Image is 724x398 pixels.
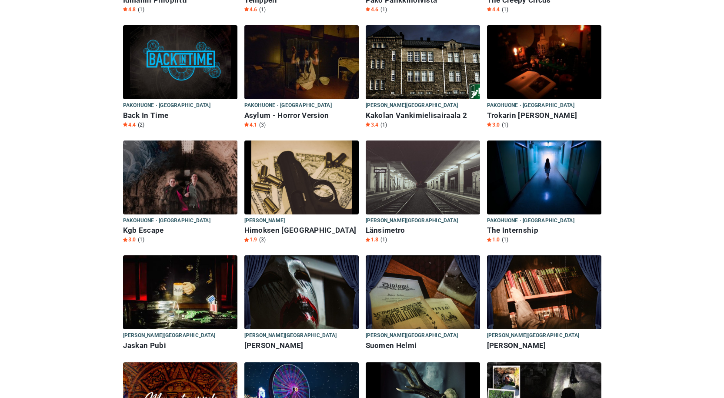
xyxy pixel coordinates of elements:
[123,237,127,242] img: Star
[366,111,480,120] h6: Kakolan Vankimielisairaala 2
[244,237,249,242] img: Star
[487,101,574,110] span: Pakohuone · [GEOGRAPHIC_DATA]
[123,331,216,341] span: [PERSON_NAME][GEOGRAPHIC_DATA]
[123,25,237,130] a: Back In Time Pakohuone · [GEOGRAPHIC_DATA] Back In Time Star4.4 (2)
[380,236,387,243] span: (1)
[487,25,601,130] a: Trokarin Kirous Pakohuone · [GEOGRAPHIC_DATA] Trokarin [PERSON_NAME] Star3.0 (1)
[366,25,480,99] img: Kakolan Vankimielisairaala 2
[123,226,237,235] h6: Kgb Escape
[380,121,387,128] span: (1)
[487,341,601,350] h6: [PERSON_NAME]
[366,216,458,226] span: [PERSON_NAME][GEOGRAPHIC_DATA]
[123,216,210,226] span: Pakohuone · [GEOGRAPHIC_DATA]
[487,7,491,11] img: Star
[487,111,601,120] h6: Trokarin [PERSON_NAME]
[244,25,359,130] a: Asylum - Horror Version Pakohuone · [GEOGRAPHIC_DATA] Asylum - Horror Version Star4.1 (3)
[366,7,370,11] img: Star
[123,7,127,11] img: Star
[487,236,500,243] span: 1.0
[244,341,359,350] h6: [PERSON_NAME]
[244,226,359,235] h6: Himoksen [GEOGRAPHIC_DATA]
[123,25,237,99] img: Back In Time
[502,121,508,128] span: (1)
[366,226,480,235] h6: Länsimetro
[244,121,257,128] span: 4.1
[244,255,359,352] a: Sofian Mieli [PERSON_NAME][GEOGRAPHIC_DATA] [PERSON_NAME]
[366,122,370,127] img: Star
[244,236,257,243] span: 1.9
[244,25,359,99] img: Asylum - Horror Version
[366,255,480,329] img: Suomen Helmi
[123,140,237,245] a: Kgb Escape Pakohuone · [GEOGRAPHIC_DATA] Kgb Escape Star3.0 (1)
[123,111,237,120] h6: Back In Time
[366,341,480,350] h6: Suomen Helmi
[366,140,480,214] img: Länsimetro
[366,6,378,13] span: 4.6
[380,6,387,13] span: (1)
[366,236,378,243] span: 1.8
[487,25,601,99] img: Trokarin Kirous
[487,140,601,214] img: The Internship
[138,6,144,13] span: (1)
[487,216,574,226] span: Pakohuone · [GEOGRAPHIC_DATA]
[123,140,237,214] img: Kgb Escape
[366,237,370,242] img: Star
[244,111,359,120] h6: Asylum - Horror Version
[366,121,378,128] span: 3.4
[487,237,491,242] img: Star
[123,101,210,110] span: Pakohuone · [GEOGRAPHIC_DATA]
[123,6,136,13] span: 4.8
[487,121,500,128] span: 3.0
[244,255,359,329] img: Sofian Mieli
[123,121,136,128] span: 4.4
[138,121,144,128] span: (2)
[244,7,249,11] img: Star
[259,6,266,13] span: (1)
[244,331,337,341] span: [PERSON_NAME][GEOGRAPHIC_DATA]
[366,331,458,341] span: [PERSON_NAME][GEOGRAPHIC_DATA]
[244,216,285,226] span: [PERSON_NAME]
[487,226,601,235] h6: The Internship
[487,255,601,329] img: Wihtorin Wintti
[259,121,266,128] span: (3)
[487,255,601,352] a: Wihtorin Wintti [PERSON_NAME][GEOGRAPHIC_DATA] [PERSON_NAME]
[123,341,237,350] h6: Jaskan Pubi
[366,140,480,245] a: Länsimetro [PERSON_NAME][GEOGRAPHIC_DATA] Länsimetro Star1.8 (1)
[244,140,359,214] img: Himoksen Uumenissa
[138,236,144,243] span: (1)
[244,140,359,245] a: Himoksen Uumenissa [PERSON_NAME] Himoksen [GEOGRAPHIC_DATA] Star1.9 (3)
[123,255,237,329] img: Jaskan Pubi
[123,255,237,352] a: Jaskan Pubi [PERSON_NAME][GEOGRAPHIC_DATA] Jaskan Pubi
[487,140,601,245] a: The Internship Pakohuone · [GEOGRAPHIC_DATA] The Internship Star1.0 (1)
[123,236,136,243] span: 3.0
[366,255,480,352] a: Suomen Helmi [PERSON_NAME][GEOGRAPHIC_DATA] Suomen Helmi
[487,122,491,127] img: Star
[502,236,508,243] span: (1)
[366,25,480,130] a: Kakolan Vankimielisairaala 2 [PERSON_NAME][GEOGRAPHIC_DATA] Kakolan Vankimielisairaala 2 Star3.4 (1)
[244,101,332,110] span: Pakohuone · [GEOGRAPHIC_DATA]
[244,6,257,13] span: 4.6
[502,6,508,13] span: (1)
[487,331,580,341] span: [PERSON_NAME][GEOGRAPHIC_DATA]
[259,236,266,243] span: (3)
[487,6,500,13] span: 4.4
[123,122,127,127] img: Star
[366,101,458,110] span: [PERSON_NAME][GEOGRAPHIC_DATA]
[244,122,249,127] img: Star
